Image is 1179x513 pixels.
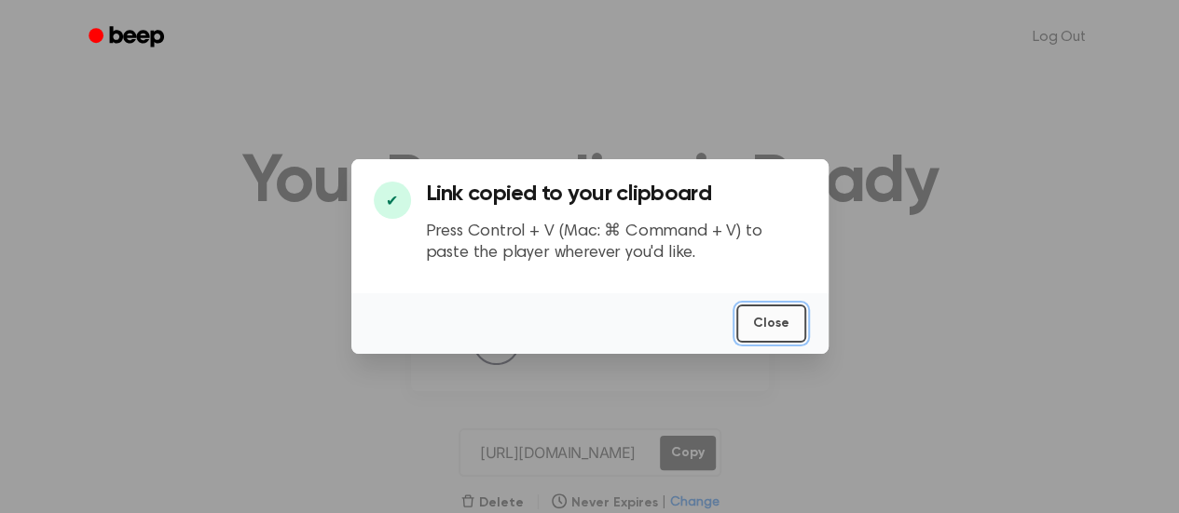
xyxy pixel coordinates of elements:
a: Beep [75,20,181,56]
div: ✔ [374,182,411,219]
h3: Link copied to your clipboard [426,182,806,207]
a: Log Out [1014,15,1104,60]
button: Close [736,304,806,343]
p: Press Control + V (Mac: ⌘ Command + V) to paste the player wherever you'd like. [426,222,806,263]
